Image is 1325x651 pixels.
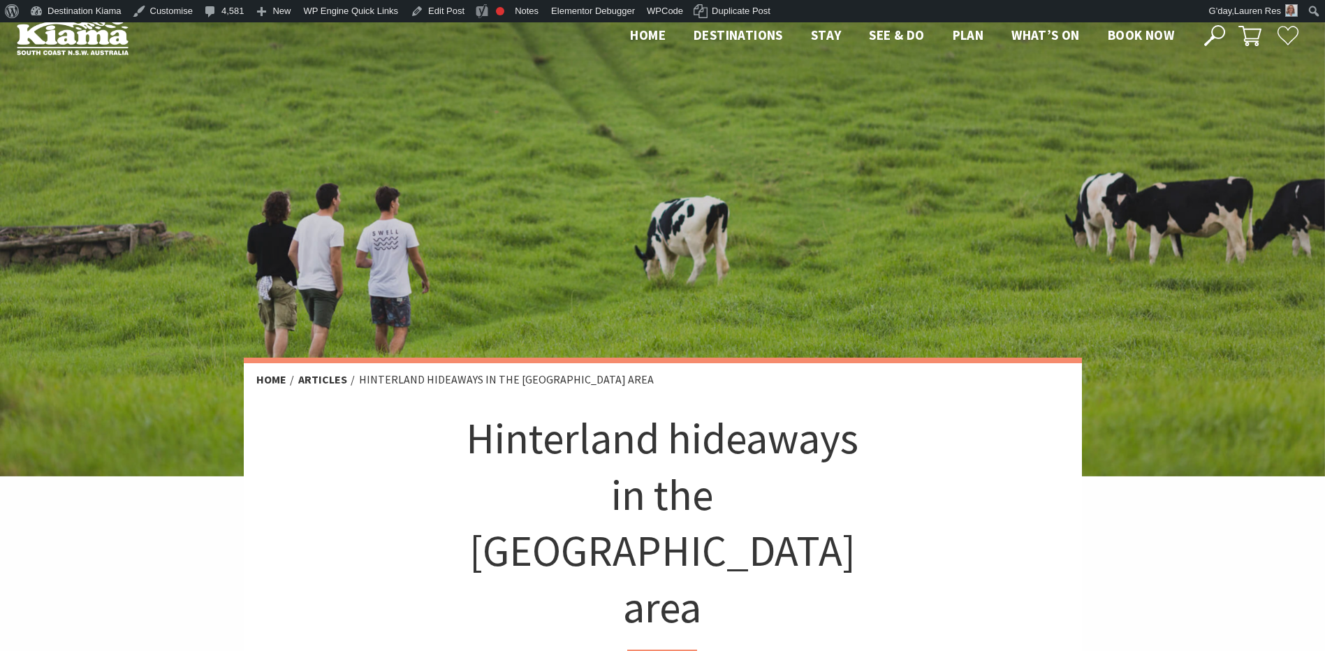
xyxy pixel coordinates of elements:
img: Res-lauren-square-150x150.jpg [1285,4,1298,17]
span: Home [630,27,666,43]
span: Stay [811,27,842,43]
nav: Main Menu [616,24,1188,47]
a: Home [256,372,286,387]
span: Plan [953,27,984,43]
span: Lauren Res [1234,6,1281,16]
span: Destinations [694,27,783,43]
span: Book now [1108,27,1174,43]
span: See & Do [869,27,924,43]
a: Articles [298,372,347,387]
li: Hinterland hideaways in the [GEOGRAPHIC_DATA] area [359,371,654,389]
img: Kiama Logo [17,17,129,55]
span: What’s On [1011,27,1080,43]
div: Focus keyphrase not set [496,7,504,15]
h1: Hinterland hideaways in the [GEOGRAPHIC_DATA] area [456,410,870,651]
